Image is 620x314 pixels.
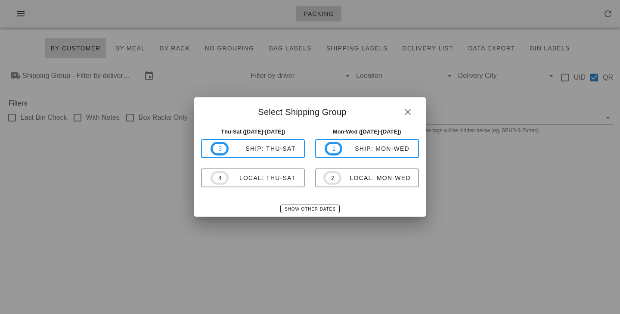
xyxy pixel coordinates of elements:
[218,144,221,153] span: 3
[341,174,411,181] div: local: Mon-Wed
[201,139,305,158] button: 3ship: Thu-Sat
[201,168,305,187] button: 4local: Thu-Sat
[280,205,339,213] button: Show Other Dates
[342,145,409,152] div: ship: Mon-Wed
[229,174,296,181] div: local: Thu-Sat
[221,128,285,135] strong: Thu-Sat ([DATE]-[DATE])
[333,128,401,135] strong: Mon-Wed ([DATE]-[DATE])
[194,97,425,124] div: Select Shipping Group
[315,139,419,158] button: 1ship: Mon-Wed
[284,207,335,211] span: Show Other Dates
[218,173,221,183] span: 4
[332,144,335,153] span: 1
[331,173,334,183] span: 2
[229,145,296,152] div: ship: Thu-Sat
[315,168,419,187] button: 2local: Mon-Wed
